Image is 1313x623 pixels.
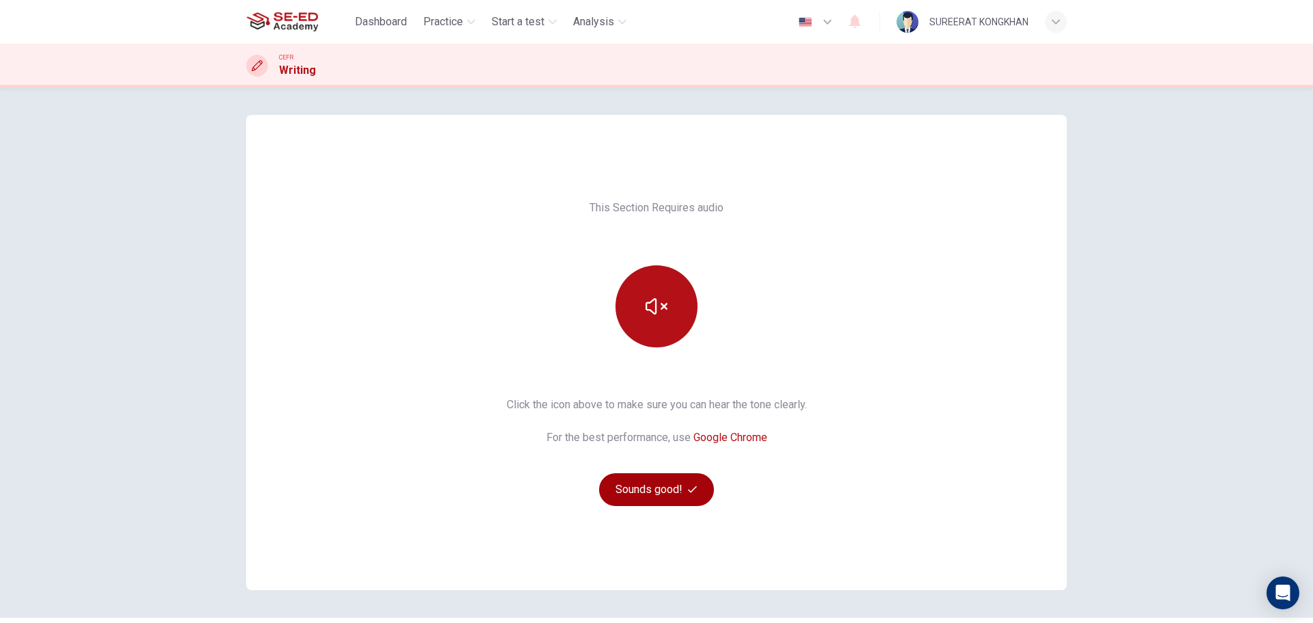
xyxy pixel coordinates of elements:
[418,10,481,34] button: Practice
[349,10,412,34] button: Dashboard
[693,431,767,444] a: Google Chrome
[279,62,316,79] h1: Writing
[355,14,407,30] span: Dashboard
[507,397,807,413] h6: Click the icon above to make sure you can hear the tone clearly.
[492,14,544,30] span: Start a test
[897,11,918,33] img: Profile picture
[573,14,614,30] span: Analysis
[546,429,767,446] h6: For the best performance, use
[279,53,293,62] span: CEFR
[589,200,724,216] h6: This Section Requires audio
[1266,576,1299,609] div: Open Intercom Messenger
[599,473,714,506] button: Sounds good!
[246,8,318,36] img: SE-ED Academy logo
[929,14,1029,30] div: SUREERAT KONGKHAN
[423,14,463,30] span: Practice
[568,10,632,34] button: Analysis
[486,10,562,34] button: Start a test
[797,17,814,27] img: en
[246,8,349,36] a: SE-ED Academy logo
